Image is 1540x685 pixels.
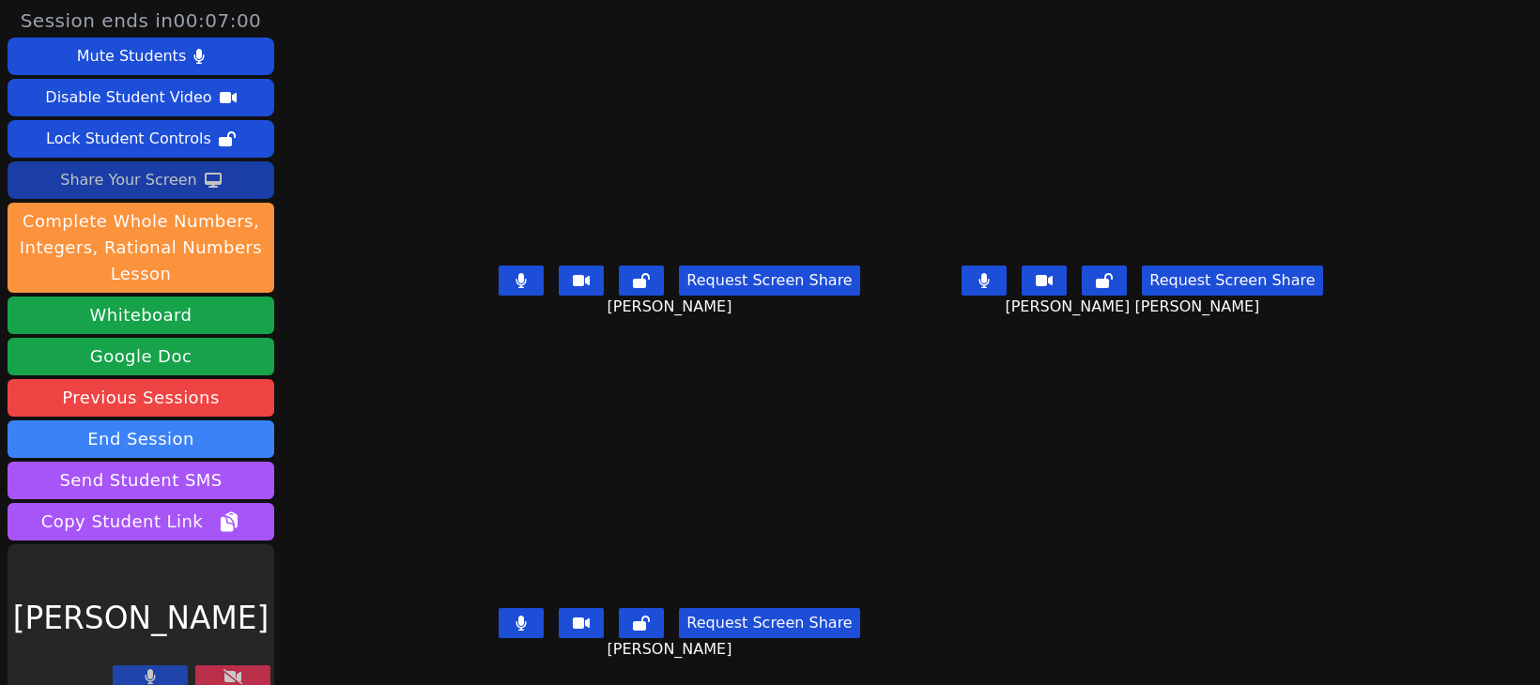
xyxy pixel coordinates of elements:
span: Session ends in [21,8,262,34]
a: Google Doc [8,338,274,375]
button: Mute Students [8,38,274,75]
button: Copy Student Link [8,503,274,540]
div: Share Your Screen [60,165,197,195]
button: Whiteboard [8,297,274,334]
div: Lock Student Controls [46,124,211,154]
button: Share Your Screen [8,161,274,199]
button: Complete Whole Numbers, Integers, Rational Numbers Lesson [8,203,274,293]
button: Lock Student Controls [8,120,274,158]
button: Request Screen Share [679,608,859,638]
span: [PERSON_NAME] [608,638,737,661]
button: Send Student SMS [8,462,274,499]
div: Mute Students [77,41,186,71]
span: [PERSON_NAME] [608,296,737,318]
button: Request Screen Share [679,266,859,296]
span: Copy Student Link [41,509,240,535]
span: [PERSON_NAME] [PERSON_NAME] [1005,296,1264,318]
time: 00:07:00 [174,9,262,32]
a: Previous Sessions [8,379,274,417]
button: End Session [8,420,274,458]
button: Disable Student Video [8,79,274,116]
div: Disable Student Video [45,83,211,113]
button: Request Screen Share [1142,266,1322,296]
